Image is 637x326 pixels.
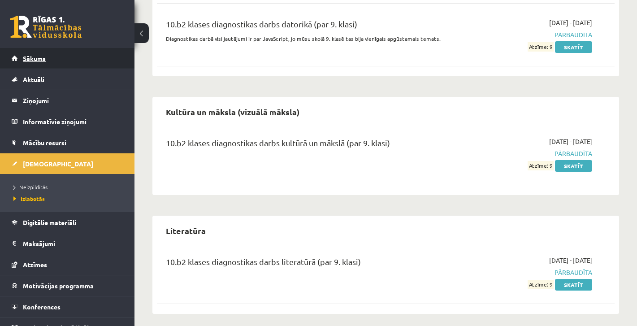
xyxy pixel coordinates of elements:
a: Konferences [12,296,123,317]
legend: Ziņojumi [23,90,123,111]
a: Skatīt [555,160,592,172]
span: Pārbaudīta [459,268,592,277]
legend: Informatīvie ziņojumi [23,111,123,132]
span: Atzīme: 9 [528,42,554,52]
span: Atzīme: 9 [528,280,554,289]
a: Motivācijas programma [12,275,123,296]
span: Sākums [23,54,46,62]
a: Neizpildītās [13,183,126,191]
span: Atzīme: 9 [528,161,554,170]
a: Aktuāli [12,69,123,90]
a: Skatīt [555,279,592,291]
span: Atzīmes [23,261,47,269]
div: 10.b2 klases diagnostikas darbs datorikā (par 9. klasi) [166,18,446,35]
span: [DEMOGRAPHIC_DATA] [23,160,93,168]
span: Mācību resursi [23,139,66,147]
a: Skatīt [555,41,592,53]
span: [DATE] - [DATE] [549,137,592,146]
a: Rīgas 1. Tālmācības vidusskola [10,16,82,38]
span: Digitālie materiāli [23,218,76,226]
a: Sākums [12,48,123,69]
a: Ziņojumi [12,90,123,111]
span: Motivācijas programma [23,282,94,290]
span: Neizpildītās [13,183,48,191]
span: [DATE] - [DATE] [549,18,592,27]
span: Aktuāli [23,75,44,83]
h2: Literatūra [157,220,215,241]
span: Konferences [23,303,61,311]
a: Digitālie materiāli [12,212,123,233]
span: Pārbaudīta [459,149,592,158]
p: Diagnostikas darbā visi jautājumi ir par JavaScript, jo mūsu skolā 9. klasē tas bija vienīgais ap... [166,35,446,43]
a: Mācību resursi [12,132,123,153]
div: 10.b2 klases diagnostikas darbs literatūrā (par 9. klasi) [166,256,446,272]
a: [DEMOGRAPHIC_DATA] [12,153,123,174]
div: 10.b2 klases diagnostikas darbs kultūrā un mākslā (par 9. klasi) [166,137,446,153]
a: Informatīvie ziņojumi [12,111,123,132]
legend: Maksājumi [23,233,123,254]
span: Izlabotās [13,195,45,202]
a: Atzīmes [12,254,123,275]
a: Maksājumi [12,233,123,254]
a: Izlabotās [13,195,126,203]
span: Pārbaudīta [459,30,592,39]
h2: Kultūra un māksla (vizuālā māksla) [157,101,308,122]
span: [DATE] - [DATE] [549,256,592,265]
